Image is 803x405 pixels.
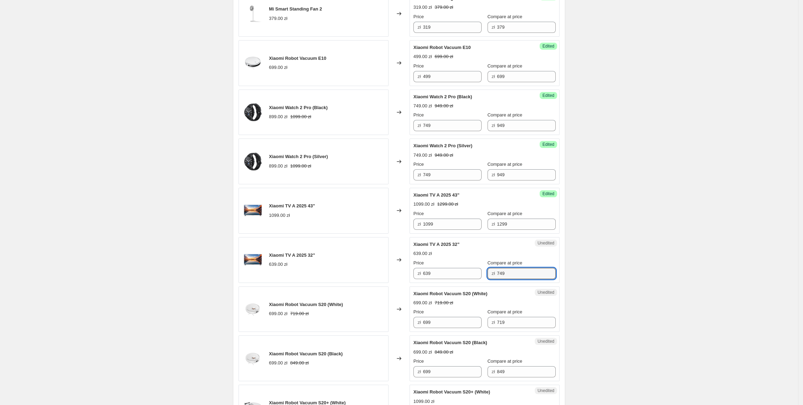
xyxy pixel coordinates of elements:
[269,253,315,258] span: Xiaomi TV A 2025 32”
[269,310,287,317] div: 699.00 zł
[290,310,309,317] strike: 719.00 zł
[418,369,421,374] span: zł
[269,15,287,22] div: 379.00 zł
[488,211,523,216] span: Compare at price
[488,162,523,167] span: Compare at price
[413,260,424,265] span: Price
[492,123,495,128] span: zł
[418,74,421,79] span: zł
[437,201,458,208] strike: 1299.00 zł
[538,290,554,295] span: Unedited
[488,260,523,265] span: Compare at price
[413,102,432,109] div: 749.00 zł
[413,112,424,118] span: Price
[488,358,523,364] span: Compare at price
[269,261,287,268] div: 639.00 zł
[269,154,328,159] span: Xiaomi Watch 2 Pro (Silver)
[413,291,488,296] span: Xiaomi Robot Vacuum S20 (White)
[418,24,421,30] span: zł
[492,369,495,374] span: zł
[413,299,432,306] div: 699.00 zł
[269,163,287,170] div: 899.00 zł
[413,340,487,345] span: Xiaomi Robot Vacuum S20 (Black)
[413,211,424,216] span: Price
[542,142,554,147] span: Edited
[242,52,263,73] img: 10389_2_1__1_82e9ee02-806f-4402-a7ef-eb812ae79e53_80x.png
[269,113,287,120] div: 899.00 zł
[542,191,554,197] span: Edited
[290,360,309,367] strike: 849.00 zł
[435,152,453,159] strike: 949.00 zł
[492,24,495,30] span: zł
[488,63,523,69] span: Compare at price
[435,102,453,109] strike: 949.00 zł
[242,249,263,270] img: 16802_Xiaomi_TV_A_50_2025-3_80x.png
[542,43,554,49] span: Edited
[413,358,424,364] span: Price
[418,172,421,177] span: zł
[492,172,495,177] span: zł
[418,123,421,128] span: zł
[492,74,495,79] span: zł
[242,299,263,320] img: 16954__25E4_25B8_25BB_25E5_259B_25BE.23-mic_80x.png
[413,94,472,99] span: Xiaomi Watch 2 Pro (Black)
[488,112,523,118] span: Compare at price
[413,201,434,208] div: 1099.00 zł
[418,271,421,276] span: zł
[418,221,421,227] span: zł
[413,45,471,50] span: Xiaomi Robot Vacuum E10
[492,320,495,325] span: zł
[413,152,432,159] div: 749.00 zł
[413,192,460,198] span: Xiaomi TV A 2025 43"
[242,151,263,172] img: 12136_Xiaomi_Watch_2_Pro-black-1-1600_80x.png
[413,398,434,405] div: 1099.00 zł
[488,309,523,314] span: Compare at price
[269,105,328,110] span: Xiaomi Watch 2 Pro (Black)
[413,349,432,356] div: 699.00 zł
[435,349,453,356] strike: 849.00 zł
[413,242,460,247] span: Xiaomi TV A 2025 32”
[269,56,326,61] span: Xiaomi Robot Vacuum E10
[242,348,263,369] img: 16954__25E4_25B8_25BB_25E5_259B_25BE.23-mic_80x.png
[413,63,424,69] span: Price
[538,388,554,393] span: Unedited
[435,4,453,11] strike: 379.00 zł
[242,200,263,221] img: 15577_Xiaomi_TV_A_50_2025-3_80x.png
[435,53,453,60] strike: 699.00 zł
[492,271,495,276] span: zł
[492,221,495,227] span: zł
[413,389,490,395] span: Xiaomi Robot Vacuum S20+ (White)
[242,102,263,123] img: 12136_Xiaomi_Watch_2_Pro-black-1-1600_80x.png
[418,320,421,325] span: zł
[413,143,472,148] span: Xiaomi Watch 2 Pro (Silver)
[435,299,453,306] strike: 719.00 zł
[269,6,322,12] span: Mi Smart Standing Fan 2
[413,14,424,19] span: Price
[269,302,343,307] span: Xiaomi Robot Vacuum S20 (White)
[413,4,432,11] div: 319.00 zł
[290,113,311,120] strike: 1099.00 zł
[538,339,554,344] span: Unedited
[269,351,343,356] span: Xiaomi Robot Vacuum S20 (Black)
[269,64,287,71] div: 699.00 zł
[269,212,290,219] div: 1099.00 zł
[290,163,311,170] strike: 1099.00 zł
[488,14,523,19] span: Compare at price
[413,162,424,167] span: Price
[413,309,424,314] span: Price
[269,203,315,208] span: Xiaomi TV A 2025 43"
[413,250,432,257] div: 639.00 zł
[269,360,287,367] div: 699.00 zł
[413,53,432,60] div: 499.00 zł
[242,3,263,24] img: 3814_mismartstandingfan2-1600px-0-hero-shadow_80x.png
[538,240,554,246] span: Unedited
[542,93,554,98] span: Edited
